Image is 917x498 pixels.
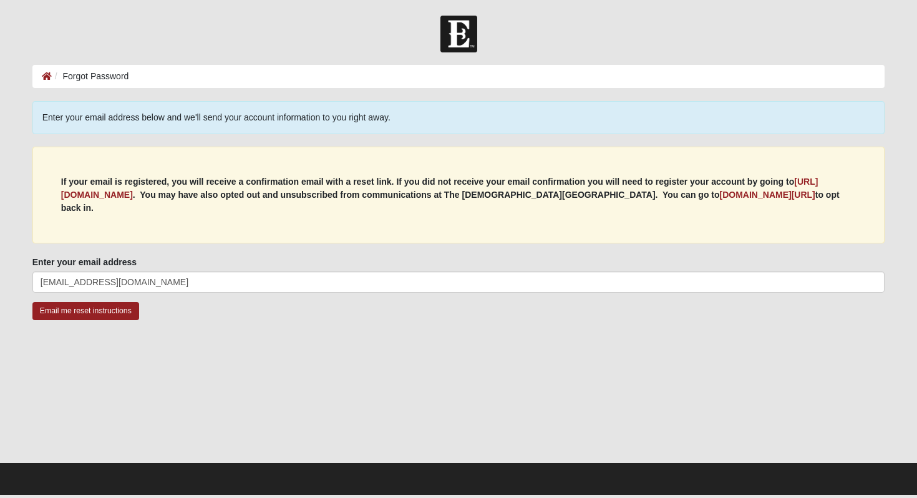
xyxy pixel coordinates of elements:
[52,70,129,83] li: Forgot Password
[720,190,815,200] a: [DOMAIN_NAME][URL]
[32,302,139,320] input: Email me reset instructions
[61,175,856,215] p: If your email is registered, you will receive a confirmation email with a reset link. If you did ...
[32,256,137,268] label: Enter your email address
[440,16,477,52] img: Church of Eleven22 Logo
[32,101,885,134] div: Enter your email address below and we'll send your account information to you right away.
